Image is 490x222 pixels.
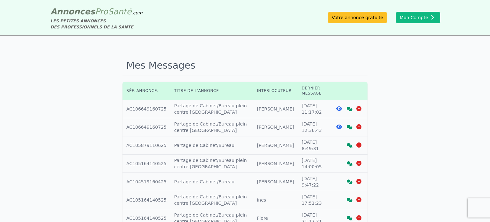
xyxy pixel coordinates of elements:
i: Voir la discussion [347,180,353,184]
i: Voir la discussion [347,216,353,220]
td: AC104519160425 [122,173,170,191]
td: [DATE] 12:36:43 [298,118,332,136]
button: Mon Compte [396,12,440,23]
th: Interlocuteur [253,82,298,100]
td: Partage de Cabinet/Bureau plein centre [GEOGRAPHIC_DATA] [170,191,253,209]
td: Partage de Cabinet/Bureau [170,136,253,155]
span: Santé [108,7,131,16]
span: .com [131,10,142,15]
i: Supprimer la discussion [356,142,361,148]
i: Supprimer la discussion [356,124,361,129]
td: [PERSON_NAME] [253,173,298,191]
th: Dernier message [298,82,332,100]
h1: Mes Messages [122,56,367,75]
td: [DATE] 14:00:05 [298,155,332,173]
td: Partage de Cabinet/Bureau [170,173,253,191]
i: Voir la discussion [347,125,353,129]
td: Partage de Cabinet/Bureau plein centre [GEOGRAPHIC_DATA] [170,155,253,173]
th: Réf. annonce. [122,82,170,100]
td: [DATE] 9:47:22 [298,173,332,191]
td: AC105164140525 [122,155,170,173]
td: AC106649160725 [122,118,170,136]
td: [PERSON_NAME] [253,100,298,118]
i: Voir la discussion [347,198,353,202]
i: Supprimer la discussion [356,179,361,184]
td: [DATE] 17:51:23 [298,191,332,209]
i: Voir la discussion [347,143,353,148]
td: [PERSON_NAME] [253,118,298,136]
a: AnnoncesProSanté.com [50,7,143,16]
td: Partage de Cabinet/Bureau plein centre [GEOGRAPHIC_DATA] [170,118,253,136]
i: Voir l'annonce [336,124,342,129]
td: Partage de Cabinet/Bureau plein centre [GEOGRAPHIC_DATA] [170,100,253,118]
th: Titre de l'annonce [170,82,253,100]
i: Voir la discussion [347,107,353,111]
i: Voir la discussion [347,161,353,166]
i: Supprimer la discussion [356,161,361,166]
td: ines [253,191,298,209]
a: Votre annonce gratuite [328,12,387,23]
div: LES PETITES ANNONCES DES PROFESSIONNELS DE LA SANTÉ [50,18,143,30]
td: AC106649160725 [122,100,170,118]
span: Pro [95,7,108,16]
td: [PERSON_NAME] [253,155,298,173]
td: [PERSON_NAME] [253,136,298,155]
i: Supprimer la discussion [356,197,361,202]
span: Annonces [50,7,95,16]
td: AC105164140525 [122,191,170,209]
td: [DATE] 11:17:02 [298,100,332,118]
td: AC105879110625 [122,136,170,155]
i: Supprimer la discussion [356,106,361,111]
i: Supprimer la discussion [356,215,361,220]
i: Voir l'annonce [336,106,342,111]
td: [DATE] 8:49:31 [298,136,332,155]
